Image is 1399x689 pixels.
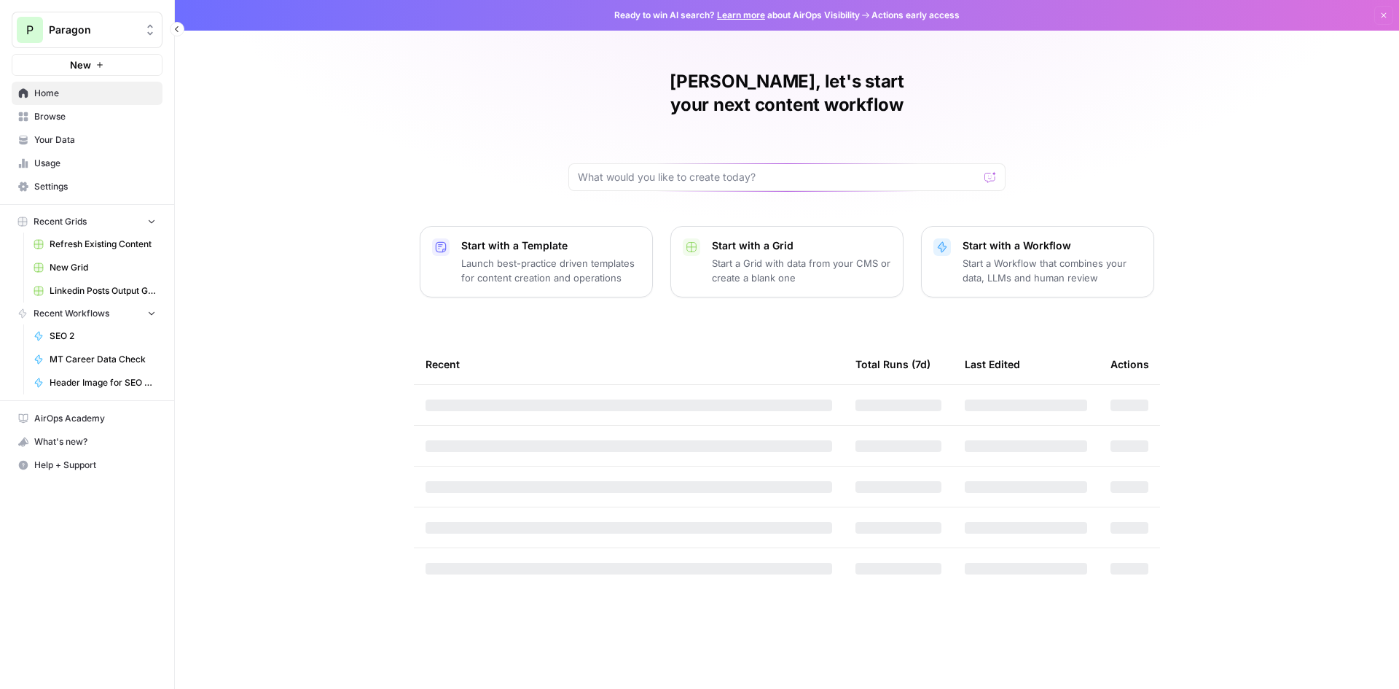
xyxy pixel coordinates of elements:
div: Last Edited [965,344,1020,384]
div: What's new? [12,431,162,453]
button: Recent Grids [12,211,162,233]
a: New Grid [27,256,162,279]
div: Total Runs (7d) [855,344,930,384]
a: Header Image for SEO Article [27,371,162,394]
a: Your Data [12,128,162,152]
span: Recent Grids [34,215,87,228]
a: Learn more [717,9,765,20]
div: Recent [426,344,832,384]
p: Start with a Workflow [963,238,1142,253]
span: Usage [34,157,156,170]
span: AirOps Academy [34,412,156,425]
span: New [70,58,91,72]
a: Refresh Existing Content [27,233,162,256]
button: Help + Support [12,454,162,477]
p: Start with a Grid [712,238,891,253]
button: Start with a WorkflowStart a Workflow that combines your data, LLMs and human review [921,226,1154,297]
span: New Grid [50,261,156,274]
span: P [26,21,34,39]
span: SEO 2 [50,330,156,343]
button: Start with a TemplateLaunch best-practice driven templates for content creation and operations [420,226,653,297]
p: Start a Grid with data from your CMS or create a blank one [712,256,891,285]
span: Actions early access [871,9,960,22]
a: Browse [12,105,162,128]
span: Refresh Existing Content [50,238,156,251]
span: Home [34,87,156,100]
span: Your Data [34,133,156,147]
div: Actions [1110,344,1149,384]
span: Paragon [49,23,137,37]
a: SEO 2 [27,324,162,348]
button: Start with a GridStart a Grid with data from your CMS or create a blank one [670,226,904,297]
span: Linkedin Posts Output Grid [50,284,156,297]
button: Recent Workflows [12,303,162,324]
p: Start a Workflow that combines your data, LLMs and human review [963,256,1142,285]
p: Start with a Template [461,238,640,253]
p: Launch best-practice driven templates for content creation and operations [461,256,640,285]
a: Home [12,82,162,105]
a: Usage [12,152,162,175]
h1: [PERSON_NAME], let's start your next content workflow [568,70,1006,117]
span: MT Career Data Check [50,353,156,366]
button: New [12,54,162,76]
span: Ready to win AI search? about AirOps Visibility [614,9,860,22]
a: AirOps Academy [12,407,162,430]
span: Settings [34,180,156,193]
a: Linkedin Posts Output Grid [27,279,162,303]
button: Workspace: Paragon [12,12,162,48]
span: Header Image for SEO Article [50,376,156,389]
a: MT Career Data Check [27,348,162,371]
span: Browse [34,110,156,123]
button: What's new? [12,430,162,454]
span: Recent Workflows [34,307,109,320]
span: Help + Support [34,459,156,472]
a: Settings [12,175,162,198]
input: What would you like to create today? [578,170,979,184]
